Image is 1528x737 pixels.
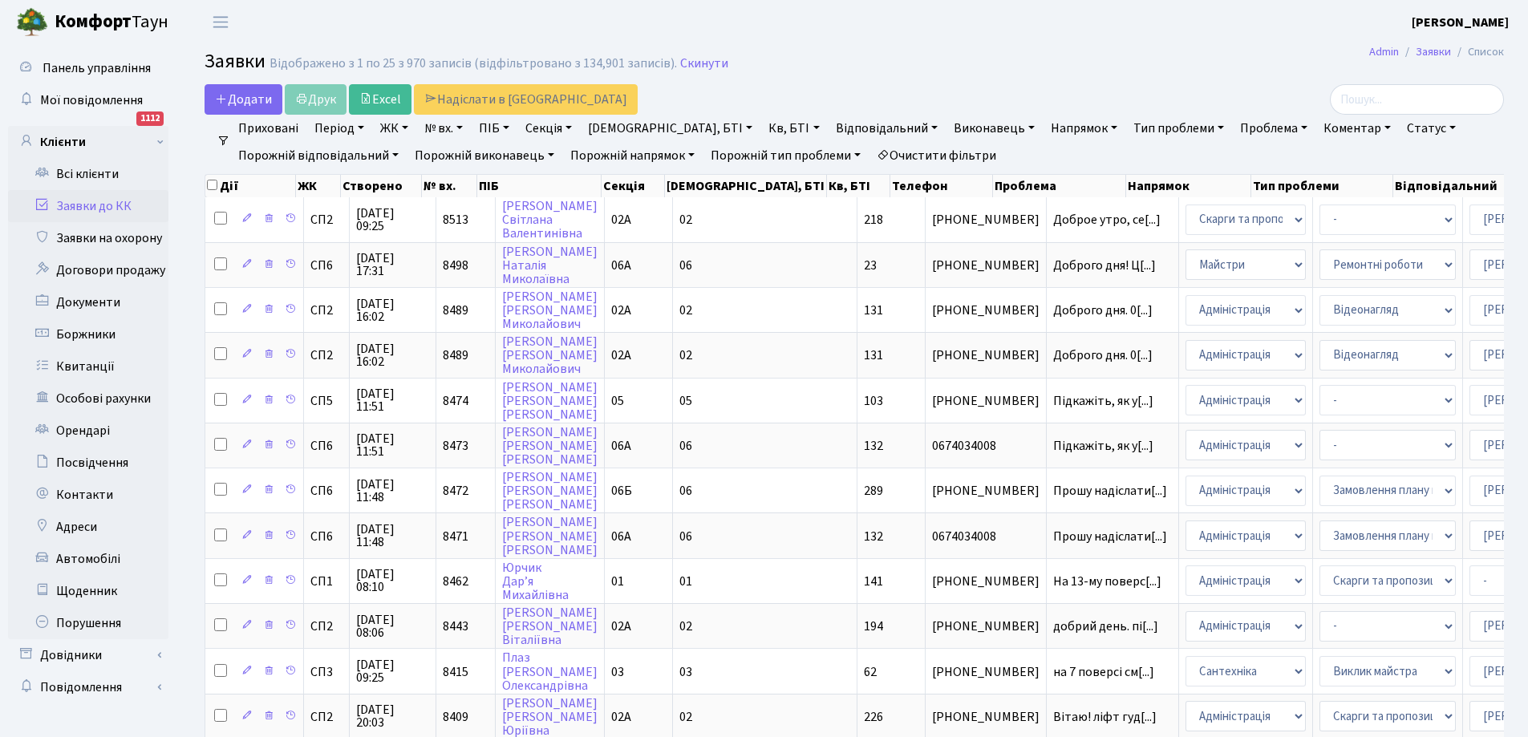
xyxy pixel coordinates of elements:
span: [PHONE_NUMBER] [932,575,1040,588]
span: 0674034008 [932,530,1040,543]
span: 01 [611,573,624,590]
span: [PHONE_NUMBER] [932,620,1040,633]
span: 02 [679,618,692,635]
span: 194 [864,618,883,635]
a: ПІБ [472,115,516,142]
span: [DATE] 08:10 [356,568,429,593]
span: [DATE] 16:02 [356,298,429,323]
a: Мої повідомлення1112 [8,84,168,116]
span: 02 [679,708,692,726]
span: 06 [679,257,692,274]
th: Проблема [993,175,1126,197]
a: Посвідчення [8,447,168,479]
span: СП2 [310,711,342,723]
a: [PERSON_NAME][PERSON_NAME]Миколайович [502,333,598,378]
span: Заявки [205,47,265,75]
img: logo.png [16,6,48,38]
a: ЖК [374,115,415,142]
span: [PHONE_NUMBER] [932,711,1040,723]
span: 132 [864,528,883,545]
span: 8443 [443,618,468,635]
b: Комфорт [55,9,132,34]
a: [PERSON_NAME]НаталіяМиколаївна [502,243,598,288]
span: 06 [679,482,692,500]
span: [PHONE_NUMBER] [932,304,1040,317]
a: Договори продажу [8,254,168,286]
span: Доброго дня! Ц[...] [1053,257,1156,274]
a: Напрямок [1044,115,1124,142]
span: [DATE] 11:51 [356,387,429,413]
span: 8462 [443,573,468,590]
span: [DATE] 20:03 [356,703,429,729]
span: 06А [611,528,631,545]
a: Панель управління [8,52,168,84]
span: 289 [864,482,883,500]
a: [PERSON_NAME] [1412,13,1509,32]
span: 62 [864,663,877,681]
div: Відображено з 1 по 25 з 970 записів (відфільтровано з 134,901 записів). [270,56,677,71]
a: Скинути [680,56,728,71]
span: 8409 [443,708,468,726]
span: Прошу надіслати[...] [1053,482,1167,500]
span: 03 [679,663,692,681]
span: СП2 [310,620,342,633]
a: Порожній виконавець [408,142,561,169]
a: Квитанції [8,350,168,383]
span: Додати [215,91,272,108]
span: 02 [679,346,692,364]
span: СП5 [310,395,342,407]
a: Особові рахунки [8,383,168,415]
span: 06А [611,257,631,274]
span: Доброго дня. 0[...] [1053,302,1153,319]
span: СП6 [310,439,342,452]
span: 8489 [443,302,468,319]
span: 01 [679,573,692,590]
span: СП6 [310,259,342,272]
span: 06А [611,437,631,455]
a: Виконавець [947,115,1041,142]
a: Заявки [1416,43,1451,60]
span: 06 [679,437,692,455]
span: Мої повідомлення [40,91,143,109]
span: 218 [864,211,883,229]
span: [PHONE_NUMBER] [932,484,1040,497]
span: СП3 [310,666,342,678]
a: [PERSON_NAME][PERSON_NAME][PERSON_NAME] [502,379,598,423]
b: [PERSON_NAME] [1412,14,1509,31]
span: 06 [679,528,692,545]
a: Статус [1400,115,1462,142]
a: Проблема [1234,115,1314,142]
a: Admin [1369,43,1399,60]
a: Кв, БТІ [762,115,825,142]
span: [DATE] 09:25 [356,207,429,233]
span: СП2 [310,349,342,362]
span: на 7 поверсі см[...] [1053,663,1154,681]
span: Доброе утро, се[...] [1053,211,1161,229]
th: № вх. [422,175,478,197]
span: Підкажіть, як у[...] [1053,437,1153,455]
a: Заявки на охорону [8,222,168,254]
a: Плаз[PERSON_NAME]Олександрівна [502,650,598,694]
span: 141 [864,573,883,590]
span: 05 [679,392,692,410]
th: Напрямок [1126,175,1251,197]
a: Очистити фільтри [870,142,1003,169]
span: [DATE] 11:48 [356,523,429,549]
span: СП2 [310,213,342,226]
a: [PERSON_NAME][PERSON_NAME][PERSON_NAME] [502,423,598,468]
span: Таун [55,9,168,36]
span: 23 [864,257,877,274]
a: Період [308,115,371,142]
span: 226 [864,708,883,726]
a: Документи [8,286,168,318]
a: Контакти [8,479,168,511]
a: Автомобілі [8,543,168,575]
a: Приховані [232,115,305,142]
span: 02 [679,302,692,319]
a: Всі клієнти [8,158,168,190]
span: [PHONE_NUMBER] [932,259,1040,272]
span: 131 [864,302,883,319]
span: 0674034008 [932,439,1040,452]
span: Вітаю! ліфт гуд[...] [1053,708,1157,726]
span: 8489 [443,346,468,364]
